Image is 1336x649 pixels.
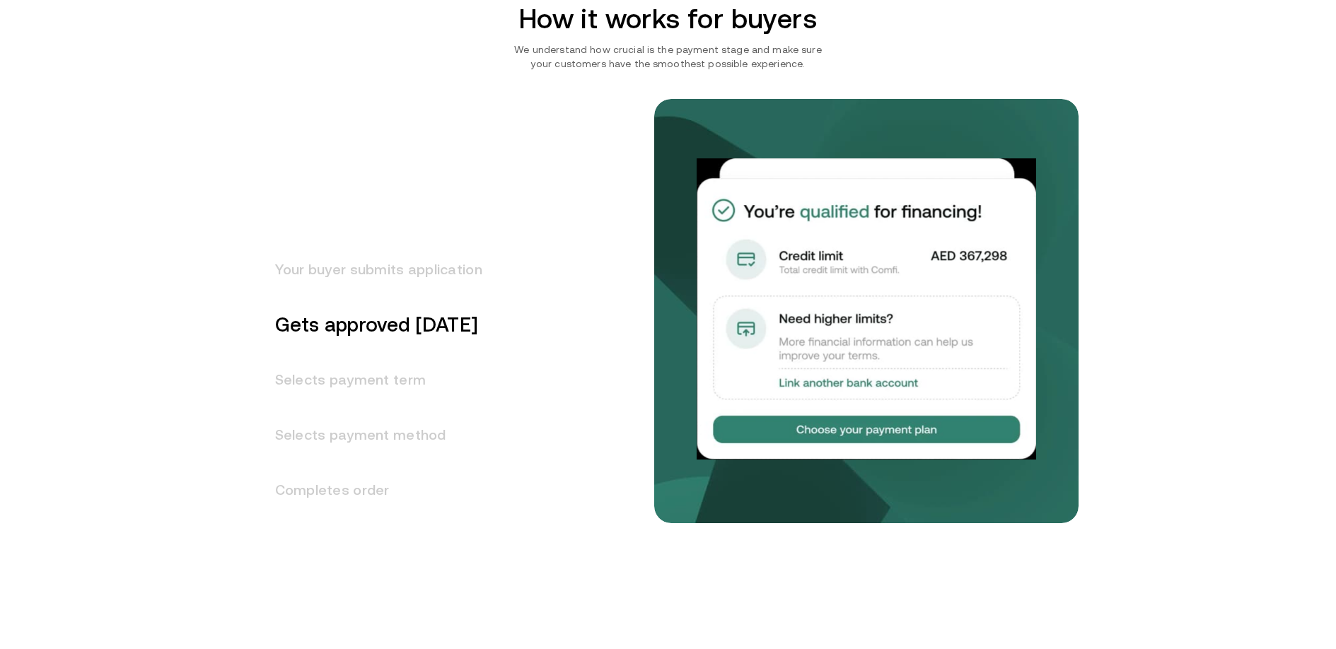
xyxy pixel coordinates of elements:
[258,462,482,518] h3: Completes order
[462,4,874,34] h2: How it works for buyers
[258,242,482,297] h3: Your buyer submits application
[258,297,482,352] h3: Gets approved [DATE]
[697,159,1036,460] img: Gets approved in 1 day
[258,352,482,407] h3: Selects payment term
[508,42,829,71] p: We understand how crucial is the payment stage and make sure your customers have the smoothest po...
[258,407,482,462] h3: Selects payment method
